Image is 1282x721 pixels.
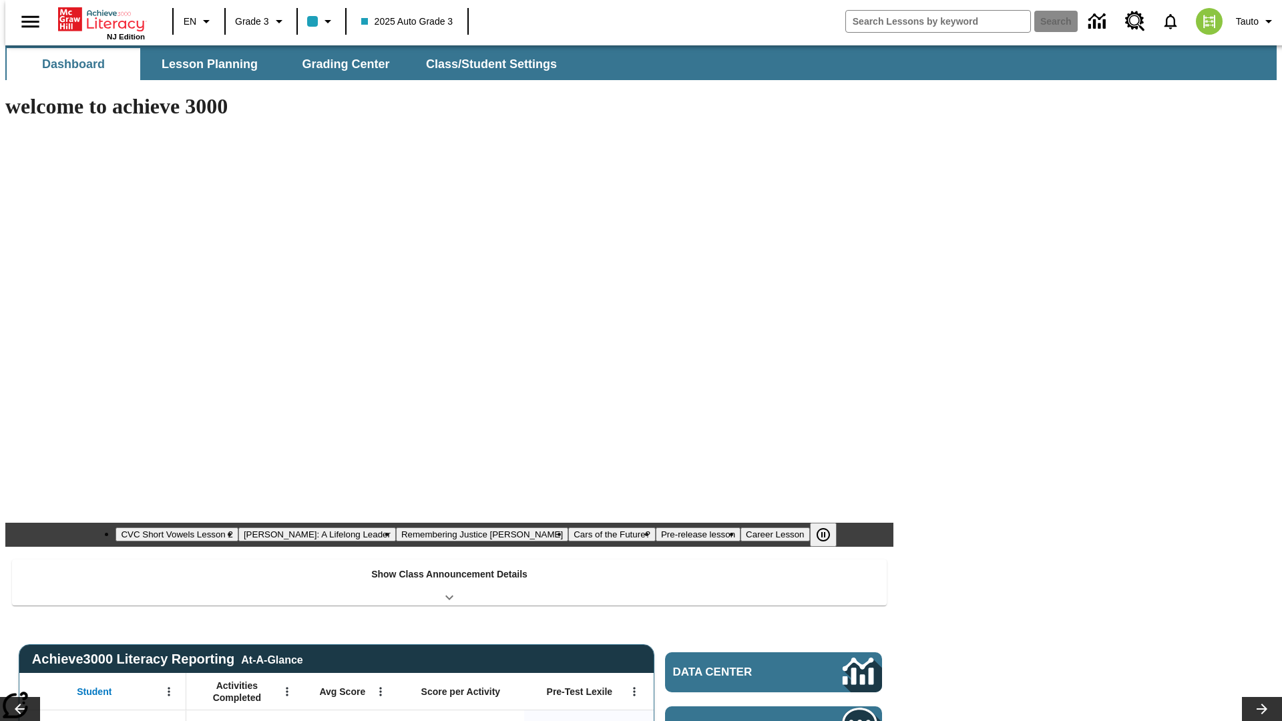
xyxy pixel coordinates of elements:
[162,57,258,72] span: Lesson Planning
[5,45,1277,80] div: SubNavbar
[241,652,302,666] div: At-A-Glance
[656,527,740,541] button: Slide 5 Pre-release lesson
[426,57,557,72] span: Class/Student Settings
[371,567,527,581] p: Show Class Announcement Details
[673,666,798,679] span: Data Center
[1196,8,1223,35] img: avatar image
[1153,4,1188,39] a: Notifications
[277,682,297,702] button: Open Menu
[5,94,893,119] h1: welcome to achieve 3000
[396,527,568,541] button: Slide 3 Remembering Justice O'Connor
[230,9,292,33] button: Grade: Grade 3, Select a grade
[159,682,179,702] button: Open Menu
[810,523,837,547] button: Pause
[624,682,644,702] button: Open Menu
[178,9,220,33] button: Language: EN, Select a language
[193,680,281,704] span: Activities Completed
[11,2,50,41] button: Open side menu
[371,682,391,702] button: Open Menu
[1236,15,1259,29] span: Tauto
[184,15,196,29] span: EN
[12,559,887,606] div: Show Class Announcement Details
[58,6,145,33] a: Home
[1080,3,1117,40] a: Data Center
[547,686,613,698] span: Pre-Test Lexile
[1188,4,1231,39] button: Select a new avatar
[279,48,413,80] button: Grading Center
[7,48,140,80] button: Dashboard
[42,57,105,72] span: Dashboard
[740,527,809,541] button: Slide 6 Career Lesson
[810,523,850,547] div: Pause
[361,15,453,29] span: 2025 Auto Grade 3
[143,48,276,80] button: Lesson Planning
[58,5,145,41] div: Home
[319,686,365,698] span: Avg Score
[77,686,112,698] span: Student
[421,686,501,698] span: Score per Activity
[1117,3,1153,39] a: Resource Center, Will open in new tab
[665,652,882,692] a: Data Center
[846,11,1030,32] input: search field
[302,9,341,33] button: Class color is light blue. Change class color
[107,33,145,41] span: NJ Edition
[235,15,269,29] span: Grade 3
[302,57,389,72] span: Grading Center
[116,527,238,541] button: Slide 1 CVC Short Vowels Lesson 2
[415,48,568,80] button: Class/Student Settings
[5,48,569,80] div: SubNavbar
[1242,697,1282,721] button: Lesson carousel, Next
[568,527,656,541] button: Slide 4 Cars of the Future?
[32,652,303,667] span: Achieve3000 Literacy Reporting
[1231,9,1282,33] button: Profile/Settings
[238,527,396,541] button: Slide 2 Dianne Feinstein: A Lifelong Leader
